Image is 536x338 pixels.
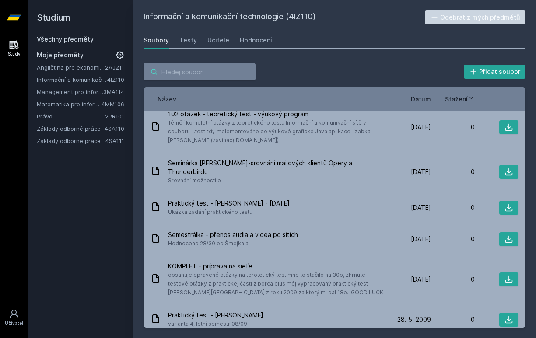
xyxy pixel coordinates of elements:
a: 4IZ110 [107,76,124,83]
a: Study [2,35,26,62]
button: Datum [411,94,431,104]
span: Stažení [445,94,468,104]
div: 0 [431,235,475,244]
a: 3MA114 [103,88,124,95]
a: Hodnocení [240,31,272,49]
span: KOMPLET - príprava na sieťe [168,262,384,271]
a: 4SA110 [105,125,124,132]
span: Ukázka zadání praktického testu [168,208,290,216]
span: 102 otázek - teoretický test - výukový program [168,110,384,118]
a: Uživatel [2,304,26,331]
a: 4SA111 [105,137,124,144]
div: Soubory [144,36,169,45]
a: 4MM106 [102,101,124,108]
span: Srovnání možností e [168,176,384,185]
a: Právo [37,112,105,121]
span: Hodnoceno 28/30 od Šmejkala [168,239,298,248]
div: 0 [431,203,475,212]
a: 2AJ211 [105,64,124,71]
a: 2PR101 [105,113,124,120]
div: Hodnocení [240,36,272,45]
div: 0 [431,167,475,176]
a: Testy [179,31,197,49]
a: Angličtina pro ekonomická studia 1 (B2/C1) [37,63,105,72]
span: Téměř kompletní otázky z teoretického testu Informační a komunikační sítě v souboru ...test.txt, ... [168,118,384,145]
a: Informační a komunikační technologie [37,75,107,84]
div: Uživatel [5,320,23,327]
span: [DATE] [411,235,431,244]
a: Základy odborné práce [37,136,105,145]
span: Praktický test - [PERSON_NAME] - [DATE] [168,199,290,208]
a: Management pro informatiky a statistiky [37,87,103,96]
a: Soubory [144,31,169,49]
div: 0 [431,123,475,132]
a: Učitelé [207,31,229,49]
button: Odebrat z mých předmětů [425,10,526,24]
div: Testy [179,36,197,45]
a: Matematika pro informatiky [37,100,102,108]
button: Název [158,94,176,104]
span: obsahuje opravené otázky na terotetický test mne to stačilo na 30b, zhrnuté testové otázky z prak... [168,271,384,297]
div: Učitelé [207,36,229,45]
div: Study [8,51,21,57]
span: [DATE] [411,123,431,132]
span: varianta 4, letní semestr 08/09 [168,320,263,328]
span: Semestrálka - přenos audia a videa po sítích [168,230,298,239]
span: [DATE] [411,167,431,176]
a: Základy odborné práce [37,124,105,133]
button: Přidat soubor [464,65,526,79]
span: [DATE] [411,203,431,212]
div: 0 [431,275,475,284]
span: Praktický test - [PERSON_NAME] [168,311,263,320]
div: 0 [431,315,475,324]
a: Všechny předměty [37,35,94,43]
button: Stažení [445,94,475,104]
span: Seminárka [PERSON_NAME]-srovnání mailových klientů Opery a Thunderbirdu [168,159,384,176]
span: [DATE] [411,275,431,284]
h2: Informační a komunikační technologie (4IZ110) [144,10,425,24]
span: Moje předměty [37,51,84,59]
input: Hledej soubor [144,63,256,80]
span: 28. 5. 2009 [397,315,431,324]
